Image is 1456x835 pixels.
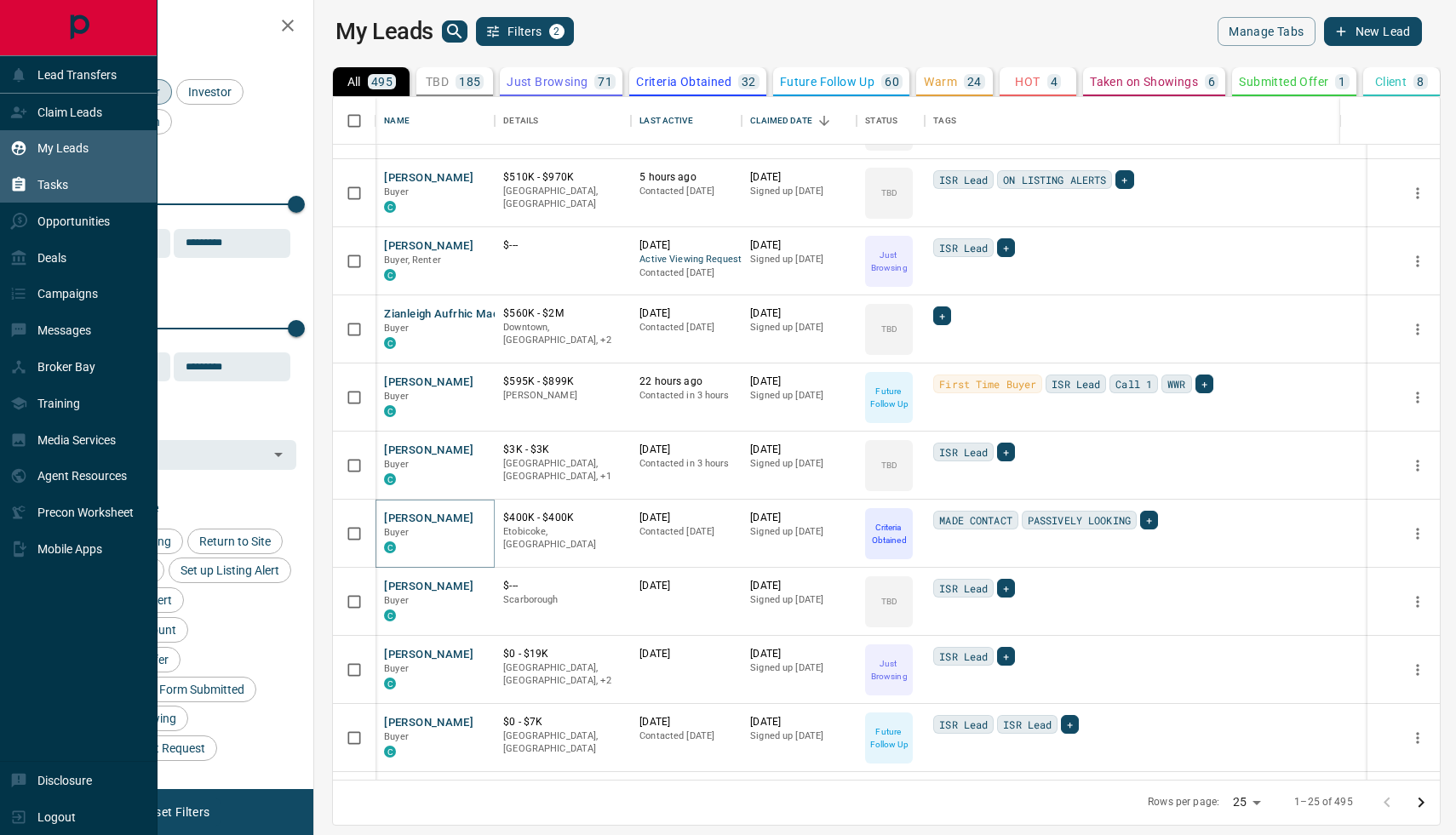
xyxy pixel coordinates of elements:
[1067,716,1073,733] span: +
[129,798,221,826] button: Reset Filters
[631,97,742,145] div: Last Active
[924,76,957,88] p: Warm
[476,17,574,46] button: Filters2
[1028,512,1131,529] span: PASSIVELY LOOKING
[335,18,433,45] h1: My Leads
[750,457,848,471] p: Signed up [DATE]
[750,443,848,457] p: [DATE]
[1404,786,1438,820] button: Go to next page
[503,525,622,552] p: Etobicoke, [GEOGRAPHIC_DATA]
[997,238,1015,257] div: +
[384,323,409,334] span: Buyer
[176,79,244,105] div: Investor
[867,725,911,751] p: Future Follow Up
[639,457,733,471] p: Contacted in 3 hours
[384,238,473,255] button: [PERSON_NAME]
[507,76,588,88] p: Just Browsing
[551,26,563,37] span: 2
[503,593,622,607] p: Scarborough
[503,238,622,253] p: $---
[1003,171,1106,188] span: ON LISTING ALERTS
[503,579,622,593] p: $---
[639,238,733,253] p: [DATE]
[384,473,396,485] div: condos.ca
[384,269,396,281] div: condos.ca
[193,535,277,548] span: Return to Site
[1003,648,1009,665] span: +
[750,321,848,335] p: Signed up [DATE]
[939,580,988,597] span: ISR Lead
[503,443,622,457] p: $3K - $3K
[384,731,409,742] span: Buyer
[636,76,731,88] p: Criteria Obtained
[639,579,733,593] p: [DATE]
[384,511,473,527] button: [PERSON_NAME]
[750,97,812,145] div: Claimed Date
[997,647,1015,666] div: +
[503,321,622,347] p: Midtown | Central, Toronto
[639,97,692,145] div: Last Active
[750,238,848,253] p: [DATE]
[384,375,473,391] button: [PERSON_NAME]
[1226,790,1267,815] div: 25
[1015,76,1040,88] p: HOT
[1003,443,1009,460] span: +
[169,558,291,583] div: Set up Listing Alert
[384,306,517,323] button: Zianleigh Aufrhic Madulid
[1405,521,1430,546] button: more
[639,185,733,198] p: Contacted [DATE]
[503,729,622,756] p: [GEOGRAPHIC_DATA], [GEOGRAPHIC_DATA]
[347,76,361,88] p: All
[742,97,857,145] div: Claimed Date
[639,389,733,403] p: Contacted in 3 hours
[1115,375,1152,392] span: Call 1
[939,171,988,188] span: ISR Lead
[1405,180,1430,206] button: more
[384,579,473,595] button: [PERSON_NAME]
[867,385,911,410] p: Future Follow Up
[384,746,396,758] div: condos.ca
[384,541,396,553] div: condos.ca
[639,525,733,539] p: Contacted [DATE]
[639,266,733,280] p: Contacted [DATE]
[1061,715,1079,734] div: +
[384,391,409,402] span: Buyer
[384,459,409,470] span: Buyer
[384,715,473,731] button: [PERSON_NAME]
[865,97,897,145] div: Status
[503,511,622,525] p: $400K - $400K
[1405,249,1430,274] button: more
[1003,580,1009,597] span: +
[503,457,622,483] p: Richmond Hill
[442,20,467,43] button: search button
[750,389,848,403] p: Signed up [DATE]
[1052,375,1100,392] span: ISR Lead
[503,97,538,145] div: Details
[1148,795,1219,809] p: Rows per page:
[867,249,911,274] p: Just Browsing
[1090,76,1198,88] p: Taken on Showings
[997,579,1015,598] div: +
[750,306,848,321] p: [DATE]
[742,76,756,88] p: 32
[1417,76,1424,88] p: 8
[1338,76,1345,88] p: 1
[503,185,622,211] p: [GEOGRAPHIC_DATA], [GEOGRAPHIC_DATA]
[267,443,290,466] button: Open
[371,76,393,88] p: 495
[1218,17,1315,46] button: Manage Tabs
[1195,375,1213,393] div: +
[187,529,283,554] div: Return to Site
[933,97,956,145] div: Tags
[639,715,733,729] p: [DATE]
[750,253,848,266] p: Signed up [DATE]
[639,170,733,185] p: 5 hours ago
[1003,716,1052,733] span: ISR Lead
[384,443,473,459] button: [PERSON_NAME]
[1375,76,1407,88] p: Client
[750,647,848,661] p: [DATE]
[939,239,988,256] span: ISR Lead
[384,595,409,606] span: Buyer
[933,306,951,325] div: +
[384,405,396,417] div: condos.ca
